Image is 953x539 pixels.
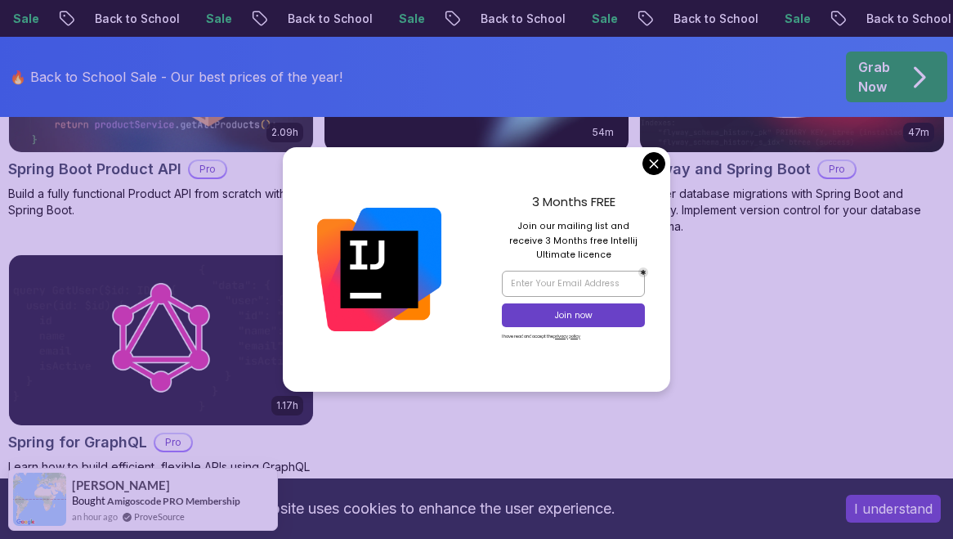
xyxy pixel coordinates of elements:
p: Sale [878,11,930,27]
p: Back to School [574,11,685,27]
p: 1.17h [276,399,298,412]
p: Sale [685,11,737,27]
p: Pro [190,161,226,177]
p: Grab Now [858,57,890,97]
p: Master database migrations with Spring Boot and Flyway. Implement version control for your databa... [639,186,945,235]
a: Spring for GraphQL card1.17hSpring for GraphQLProLearn how to build efficient, flexible APIs usin... [8,254,314,492]
a: Amigoscode PRO Membership [107,495,240,507]
button: Accept cookies [846,495,941,523]
p: Pro [155,434,191,451]
h2: Spring for GraphQL [8,431,147,454]
div: This website uses cookies to enhance the user experience. [12,491,821,527]
span: [PERSON_NAME] [72,478,170,492]
h2: Flyway and Spring Boot [639,158,811,181]
p: Back to School [767,11,878,27]
img: provesource social proof notification image [13,473,66,526]
p: Back to School [188,11,299,27]
p: Learn how to build efficient, flexible APIs using GraphQL and integrate them with modern front-en... [8,459,314,492]
p: Pro [819,161,855,177]
p: Sale [106,11,159,27]
h2: Spring Boot Product API [8,158,181,181]
span: Bought [72,494,105,507]
p: 2.09h [271,126,298,139]
p: Sale [299,11,351,27]
p: Build a fully functional Product API from scratch with Spring Boot. [8,186,314,218]
p: Sale [492,11,544,27]
span: an hour ago [72,510,118,523]
p: Back to School [381,11,492,27]
p: 47m [908,126,929,139]
p: 54m [593,126,614,139]
p: 🔥 Back to School Sale - Our best prices of the year! [10,67,342,87]
img: Spring for GraphQL card [9,255,313,425]
a: ProveSource [134,510,185,523]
